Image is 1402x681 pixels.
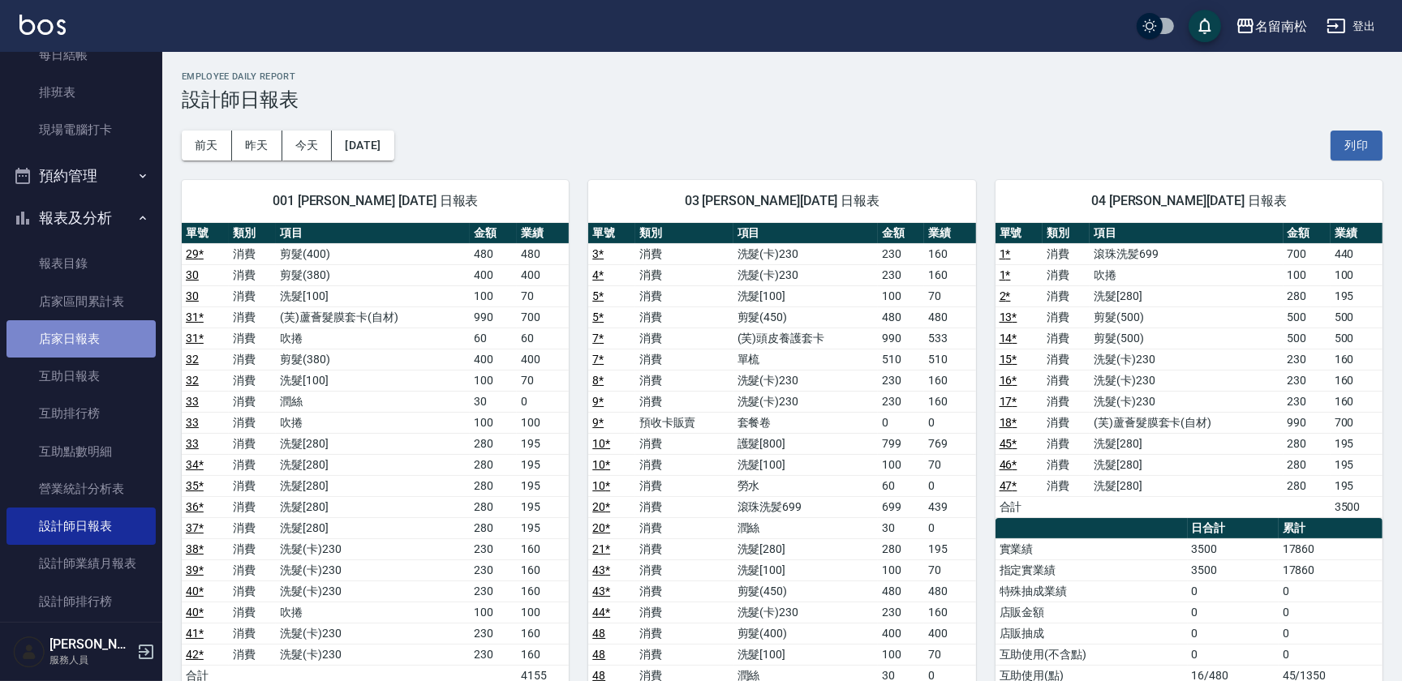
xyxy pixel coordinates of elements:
[733,454,878,475] td: 洗髮[100]
[1331,285,1383,306] td: 195
[733,391,878,412] td: 洗髮(卡)230
[276,623,470,644] td: 洗髮(卡)230
[232,131,282,161] button: 昨天
[276,644,470,665] td: 洗髮(卡)230
[1188,538,1279,559] td: 3500
[229,285,276,306] td: 消費
[733,475,878,496] td: 勞水
[924,559,975,580] td: 70
[924,454,975,475] td: 70
[1090,370,1284,391] td: 洗髮(卡)230
[1331,306,1383,328] td: 500
[276,559,470,580] td: 洗髮(卡)230
[276,433,470,454] td: 洗髮[280]
[635,623,733,644] td: 消費
[1279,602,1383,623] td: 0
[1331,223,1383,244] th: 業績
[276,517,470,538] td: 洗髮[280]
[1284,433,1331,454] td: 280
[1043,454,1090,475] td: 消費
[1043,243,1090,264] td: 消費
[878,306,924,328] td: 480
[517,306,569,328] td: 700
[1090,285,1284,306] td: 洗髮[280]
[1279,518,1383,539] th: 累計
[229,349,276,370] td: 消費
[1331,264,1383,285] td: 100
[635,475,733,496] td: 消費
[517,391,569,412] td: 0
[186,289,199,302] a: 30
[470,285,517,306] td: 100
[733,223,878,244] th: 項目
[6,74,156,111] a: 排班表
[186,353,199,366] a: 32
[878,370,924,391] td: 230
[635,559,733,580] td: 消費
[1015,193,1363,209] span: 04 [PERSON_NAME][DATE] 日報表
[229,538,276,559] td: 消費
[1331,370,1383,391] td: 160
[470,517,517,538] td: 280
[592,648,605,661] a: 48
[733,580,878,602] td: 剪髮(450)
[1279,559,1383,580] td: 17860
[276,285,470,306] td: 洗髮[100]
[924,285,975,306] td: 70
[1284,328,1331,349] td: 500
[470,496,517,517] td: 280
[1090,223,1284,244] th: 項目
[733,496,878,517] td: 滾珠洗髪699
[635,454,733,475] td: 消費
[733,243,878,264] td: 洗髮(卡)230
[1090,454,1284,475] td: 洗髮[280]
[6,320,156,358] a: 店家日報表
[1043,264,1090,285] td: 消費
[186,437,199,450] a: 33
[276,496,470,517] td: 洗髮[280]
[733,370,878,391] td: 洗髮(卡)230
[470,243,517,264] td: 480
[924,264,975,285] td: 160
[6,36,156,74] a: 每日結帳
[517,517,569,538] td: 195
[517,264,569,285] td: 400
[470,349,517,370] td: 400
[229,559,276,580] td: 消費
[276,391,470,412] td: 潤絲
[470,223,517,244] th: 金額
[733,538,878,559] td: 洗髮[280]
[276,223,470,244] th: 項目
[878,559,924,580] td: 100
[1043,285,1090,306] td: 消費
[517,496,569,517] td: 195
[6,395,156,432] a: 互助排行榜
[878,644,924,665] td: 100
[924,433,975,454] td: 769
[1090,264,1284,285] td: 吹捲
[1284,370,1331,391] td: 230
[186,416,199,429] a: 33
[517,328,569,349] td: 60
[517,623,569,644] td: 160
[733,264,878,285] td: 洗髮(卡)230
[996,580,1188,602] td: 特殊抽成業績
[6,111,156,148] a: 現場電腦打卡
[517,349,569,370] td: 400
[1284,223,1331,244] th: 金額
[635,328,733,349] td: 消費
[924,538,975,559] td: 195
[6,470,156,508] a: 營業統計分析表
[924,412,975,433] td: 0
[517,602,569,623] td: 100
[635,243,733,264] td: 消費
[276,580,470,602] td: 洗髮(卡)230
[635,349,733,370] td: 消費
[470,475,517,496] td: 280
[924,580,975,602] td: 480
[276,602,470,623] td: 吹捲
[6,545,156,582] a: 設計師業績月報表
[1284,285,1331,306] td: 280
[1284,454,1331,475] td: 280
[1043,391,1090,412] td: 消費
